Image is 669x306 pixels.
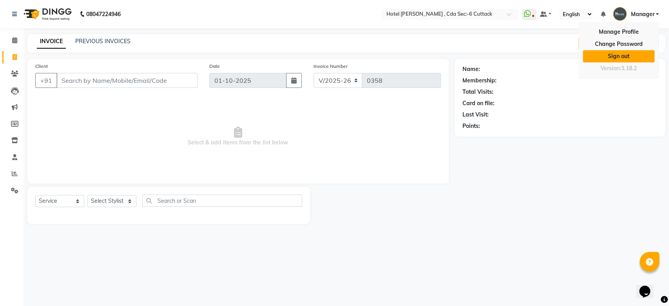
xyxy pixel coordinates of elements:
label: Date [209,63,220,70]
img: logo [20,3,74,25]
div: Points: [462,122,480,130]
span: Manager [631,10,654,18]
iframe: chat widget [636,275,661,298]
a: Manage Profile [583,26,654,38]
div: Last Visit: [462,111,489,119]
a: Sign out [583,50,654,62]
label: Invoice Number [314,63,348,70]
b: 08047224946 [86,3,121,25]
div: Card on file: [462,99,495,107]
a: Change Password [583,38,654,50]
span: Select & add items from the list below [35,97,441,176]
a: INVOICE [37,35,66,49]
label: Client [35,63,48,70]
img: Manager [613,7,627,21]
input: Search or Scan [142,195,302,207]
div: Total Visits: [462,88,493,96]
div: Membership: [462,76,497,85]
div: Version:3.18.2 [583,63,654,74]
a: PREVIOUS INVOICES [75,38,131,45]
button: +91 [35,73,57,88]
input: Search by Name/Mobile/Email/Code [56,73,198,88]
div: Name: [462,65,480,73]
